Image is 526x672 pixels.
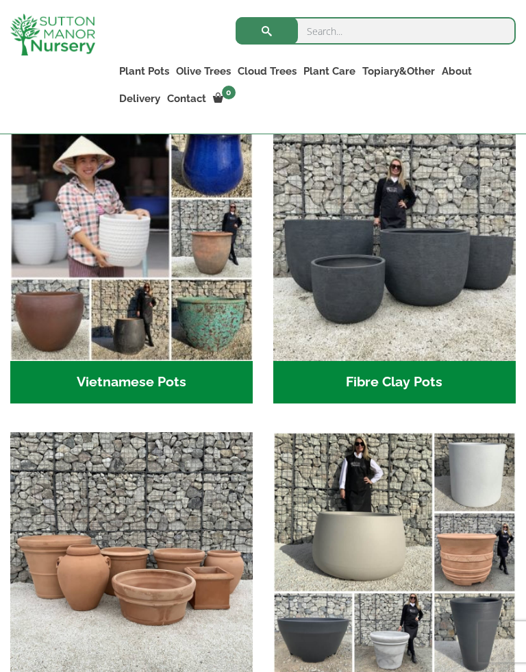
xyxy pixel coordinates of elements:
[273,119,516,361] img: Home - 8194B7A3 2818 4562 B9DD 4EBD5DC21C71 1 105 c 1
[210,89,240,108] a: 0
[10,361,253,403] h2: Vietnamese Pots
[116,62,173,81] a: Plant Pots
[236,17,516,45] input: Search...
[222,86,236,99] span: 0
[173,62,234,81] a: Olive Trees
[273,119,516,403] a: Visit product category Fibre Clay Pots
[10,14,95,55] img: logo
[10,119,253,361] img: Home - 6E921A5B 9E2F 4B13 AB99 4EF601C89C59 1 105 c
[300,62,359,81] a: Plant Care
[164,89,210,108] a: Contact
[10,119,253,403] a: Visit product category Vietnamese Pots
[116,89,164,108] a: Delivery
[273,361,516,403] h2: Fibre Clay Pots
[234,62,300,81] a: Cloud Trees
[438,62,475,81] a: About
[359,62,438,81] a: Topiary&Other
